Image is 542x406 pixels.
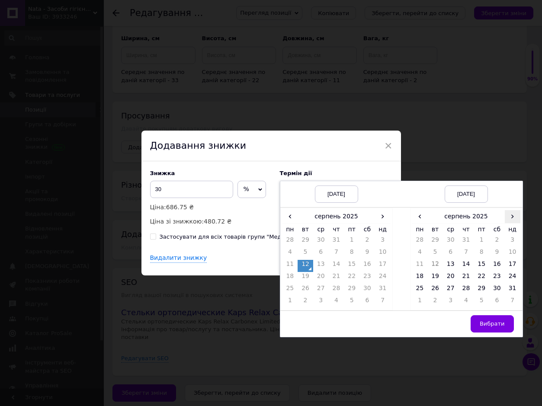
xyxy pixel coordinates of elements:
th: ср [313,223,329,236]
body: Редактор, 09622CEE-558B-4526-A931-C0067C2BC5C7 [9,9,258,160]
td: 30 [313,236,329,248]
th: ср [443,223,459,236]
font: предназначены для профилактики и исправления продольно-поперечного плоскостопия. Стельки надежно [9,10,255,25]
td: 29 [474,284,489,296]
input: 0 [150,181,233,198]
td: 27 [443,284,459,296]
th: нд [505,223,520,236]
td: 17 [505,260,520,272]
td: 29 [427,236,443,248]
label: Термін дії [280,170,392,176]
td: 27 [313,284,329,296]
td: 31 [329,236,344,248]
td: 4 [412,248,428,260]
td: 31 [459,236,474,248]
td: 7 [505,296,520,308]
td: 4 [459,296,474,308]
th: сб [489,223,505,236]
td: 28 [412,236,428,248]
td: 29 [298,236,313,248]
font: из натуральной кожи [42,45,101,52]
td: 8 [474,248,489,260]
font: антивальгусные; [26,98,70,105]
th: нд [375,223,391,236]
th: чт [329,223,344,236]
th: пт [344,223,359,236]
td: 20 [313,272,329,284]
span: % [244,185,249,192]
td: 31 [375,284,391,296]
div: [DATE] [315,185,358,203]
td: 20 [443,272,459,284]
p: Ціна: [150,202,271,212]
td: 15 [344,260,359,272]
td: 1 [282,296,298,308]
td: 25 [282,284,298,296]
th: сб [359,223,375,236]
th: вт [427,223,443,236]
td: 4 [329,296,344,308]
span: Додавання знижки [150,140,247,151]
span: 480.72 ₴ [204,218,231,225]
th: пн [412,223,428,236]
td: 5 [298,248,313,260]
font: для комфорта при ходьбе и профилактике; [26,107,139,114]
td: 4 [282,248,298,260]
span: Знижка [150,170,175,176]
td: 17 [375,260,391,272]
td: 5 [344,296,359,308]
td: 1 [474,236,489,248]
td: 6 [313,248,329,260]
td: 18 [412,272,428,284]
td: 25 [412,284,428,296]
td: 30 [359,284,375,296]
td: 3 [375,236,391,248]
td: 22 [344,272,359,284]
td: 16 [489,260,505,272]
td: 19 [298,272,313,284]
td: 23 [359,272,375,284]
td: 23 [489,272,505,284]
th: серпень 2025 [427,210,505,223]
div: [DATE] [445,185,488,203]
td: 15 [474,260,489,272]
td: 30 [443,236,459,248]
td: 6 [443,248,459,260]
font: : [42,84,43,90]
font: с прослойкой пены Carbonex с активированным углем, добавкой Ultra-Fresh с содержанием цинка пирит... [9,45,244,61]
td: 13 [443,260,459,272]
td: 6 [359,296,375,308]
td: 9 [489,248,505,260]
td: 19 [427,272,443,284]
td: 8 [344,248,359,260]
span: ‹ [412,210,428,223]
td: 28 [459,284,474,296]
td: 14 [459,260,474,272]
td: 16 [359,260,375,272]
td: 12 [298,260,313,272]
td: 1 [412,296,428,308]
td: 1 [344,236,359,248]
td: 24 [375,272,391,284]
td: 30 [489,284,505,296]
div: Застосувати для всіх товарів групи "Медичні товари" [160,233,319,241]
span: › [505,210,520,223]
font: Ортопедические стельки Kaps Relax Carbonex Limited [9,10,160,16]
font: Назначение [9,84,42,90]
td: 2 [489,236,505,248]
td: 7 [329,248,344,260]
span: Вибрати [480,320,505,327]
th: чт [459,223,474,236]
th: серпень 2025 [298,210,375,223]
span: ‹ [282,210,298,223]
td: 24 [505,272,520,284]
span: › [375,210,391,223]
td: 10 [375,248,391,260]
td: 14 [329,260,344,272]
div: Видалити знижку [150,254,207,263]
td: 6 [489,296,505,308]
th: пн [282,223,298,236]
td: 21 [459,272,474,284]
td: 22 [474,272,489,284]
td: 13 [313,260,329,272]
